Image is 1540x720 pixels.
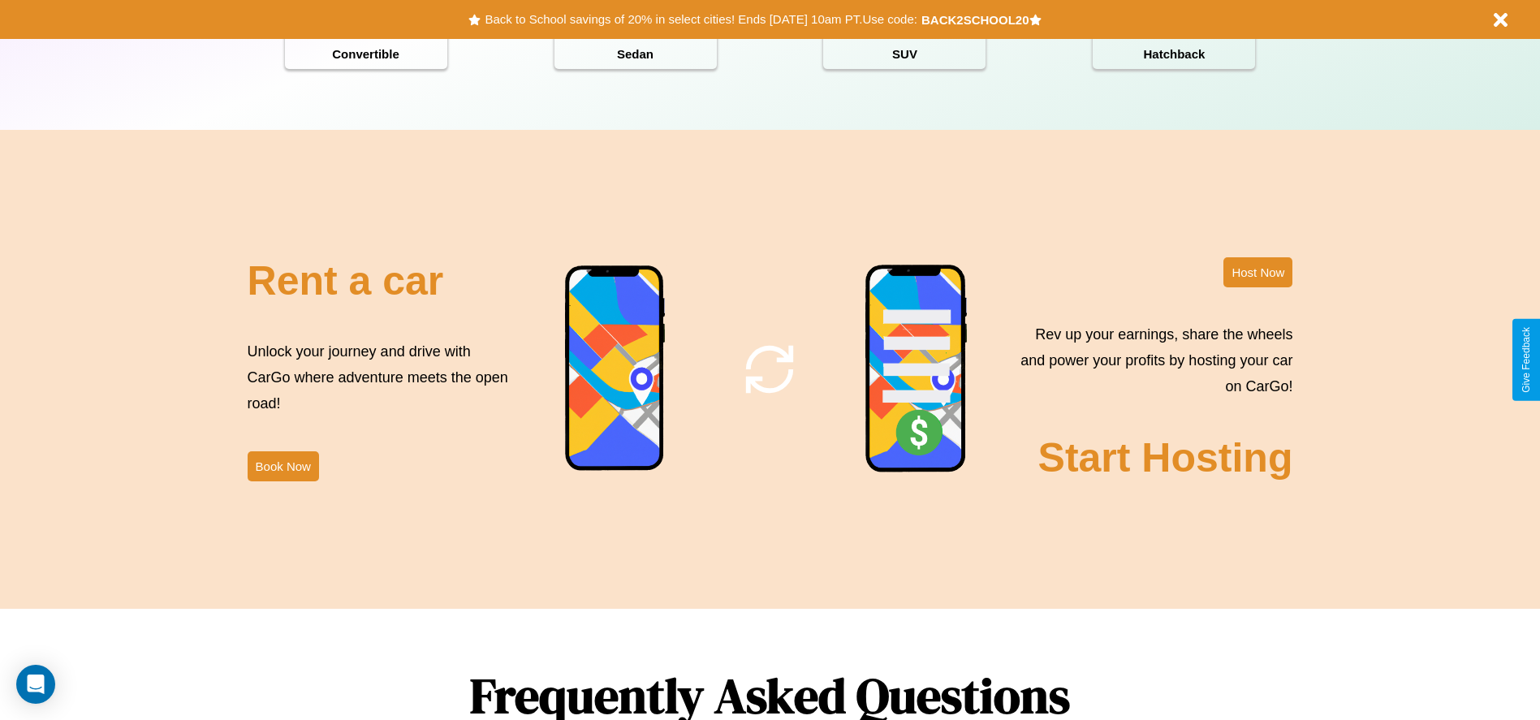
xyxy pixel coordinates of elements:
button: Book Now [248,451,319,481]
h4: Hatchback [1093,39,1255,69]
button: Host Now [1223,257,1292,287]
div: Open Intercom Messenger [16,665,55,704]
h4: Convertible [285,39,447,69]
h2: Rent a car [248,257,444,304]
div: Give Feedback [1521,327,1532,393]
h4: Sedan [554,39,717,69]
h2: Start Hosting [1038,434,1293,481]
p: Rev up your earnings, share the wheels and power your profits by hosting your car on CarGo! [1011,321,1292,400]
img: phone [564,265,666,473]
button: Back to School savings of 20% in select cities! Ends [DATE] 10am PT.Use code: [481,8,921,31]
p: Unlock your journey and drive with CarGo where adventure meets the open road! [248,338,514,417]
img: phone [865,264,968,475]
b: BACK2SCHOOL20 [921,13,1029,27]
h4: SUV [823,39,986,69]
